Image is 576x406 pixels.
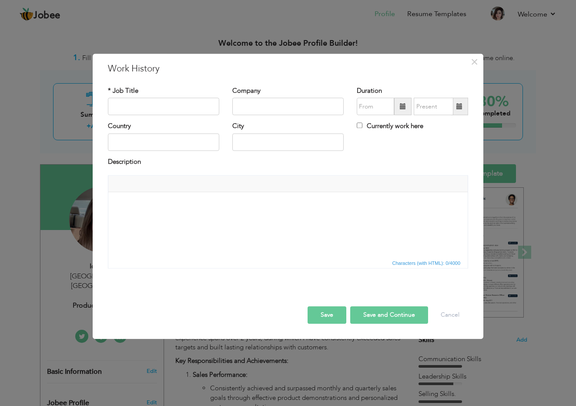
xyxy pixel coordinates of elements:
[357,122,423,131] label: Currently work here
[146,179,156,189] a: Insert/Remove Numbered List
[108,157,141,166] label: Description
[467,55,481,69] button: Close
[108,86,138,95] label: * Job Title
[432,307,468,324] button: Cancel
[112,179,122,189] a: Bold
[133,179,143,189] a: Underline
[308,307,346,324] button: Save
[108,193,468,258] iframe: Rich Text Editor, workEditor
[232,86,261,95] label: Company
[108,62,468,75] h3: Work History
[471,54,478,70] span: ×
[157,179,166,189] a: Insert/Remove Bulleted List
[357,123,362,129] input: Currently work here
[350,307,428,324] button: Save and Continue
[414,98,453,115] input: Present
[123,179,132,189] a: Italic
[391,260,462,267] span: Characters (with HTML): 0/4000
[357,98,394,115] input: From
[232,122,244,131] label: City
[108,122,131,131] label: Country
[357,86,382,95] label: Duration
[391,260,463,267] div: Statistics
